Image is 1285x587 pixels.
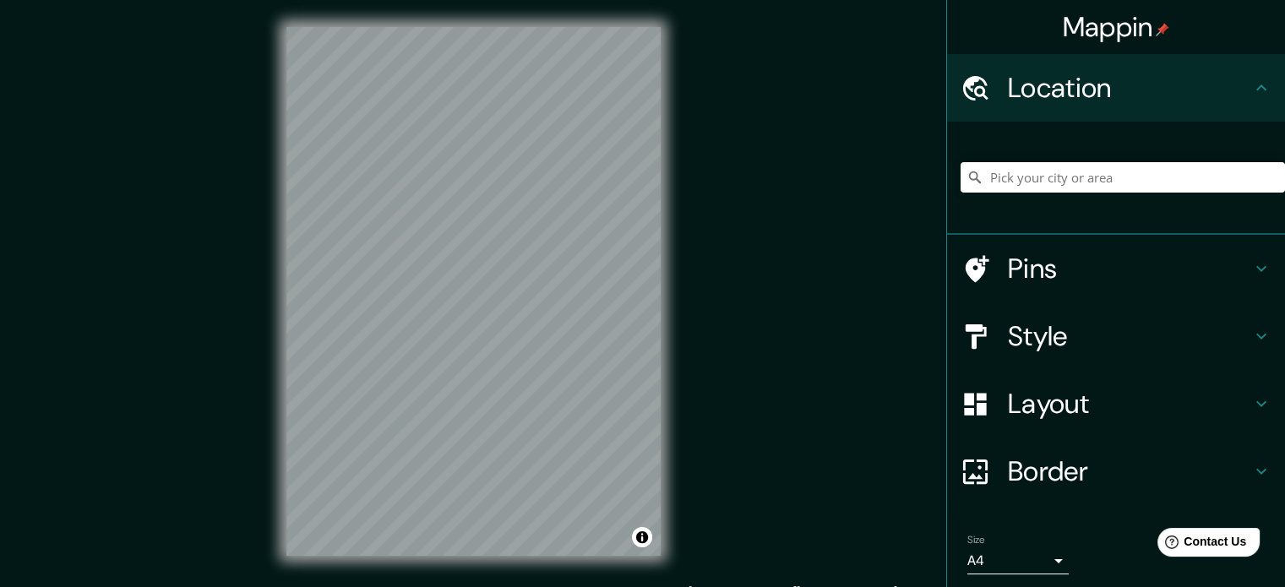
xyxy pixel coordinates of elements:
[947,438,1285,505] div: Border
[632,527,652,547] button: Toggle attribution
[947,370,1285,438] div: Layout
[967,533,985,547] label: Size
[286,27,661,556] canvas: Map
[947,54,1285,122] div: Location
[1008,252,1251,285] h4: Pins
[947,235,1285,302] div: Pins
[1135,521,1266,568] iframe: Help widget launcher
[1008,454,1251,488] h4: Border
[1008,319,1251,353] h4: Style
[961,162,1285,193] input: Pick your city or area
[1008,387,1251,421] h4: Layout
[947,302,1285,370] div: Style
[1156,23,1169,36] img: pin-icon.png
[1008,71,1251,105] h4: Location
[967,547,1069,574] div: A4
[1063,10,1170,44] h4: Mappin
